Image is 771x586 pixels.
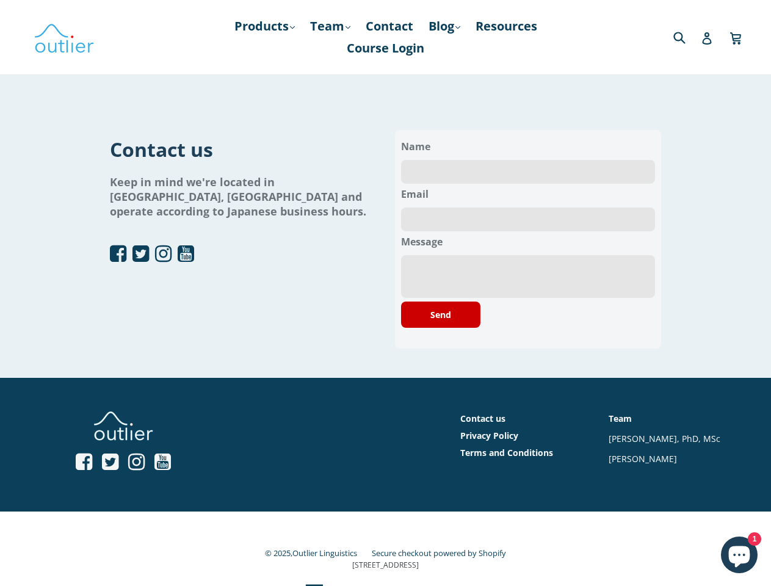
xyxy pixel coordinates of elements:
a: Open Twitter profile [132,244,149,264]
label: Name [401,136,656,157]
a: Course Login [341,37,430,59]
a: Contact us [460,413,505,424]
a: Open YouTube profile [154,452,171,472]
a: [PERSON_NAME], PhD, MSc [609,433,720,444]
p: [STREET_ADDRESS] [53,560,719,571]
a: Open YouTube profile [178,244,194,264]
a: Outlier Linguistics [292,548,357,559]
a: Open Instagram profile [155,244,172,264]
inbox-online-store-chat: Shopify online store chat [717,537,761,576]
a: [PERSON_NAME] [609,453,677,465]
a: Terms and Conditions [460,447,553,458]
label: Message [401,231,656,252]
a: Privacy Policy [460,430,518,441]
h1: Keep in mind we're located in [GEOGRAPHIC_DATA], [GEOGRAPHIC_DATA] and operate according to Japan... [110,175,377,219]
a: Contact [360,15,419,37]
img: Outlier Linguistics [34,20,95,55]
h1: Contact us [110,136,377,162]
a: Open Facebook profile [110,244,126,264]
a: Products [228,15,301,37]
a: Team [304,15,357,37]
a: Team [609,413,632,424]
button: Send [401,302,480,328]
input: Search [670,24,704,49]
a: Open Instagram profile [128,452,145,472]
a: Resources [469,15,543,37]
label: Email [401,184,656,204]
a: Open Twitter profile [102,452,118,472]
a: Blog [422,15,466,37]
a: Open Facebook profile [76,452,92,472]
a: Secure checkout powered by Shopify [372,548,506,559]
small: © 2025, [265,548,369,559]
